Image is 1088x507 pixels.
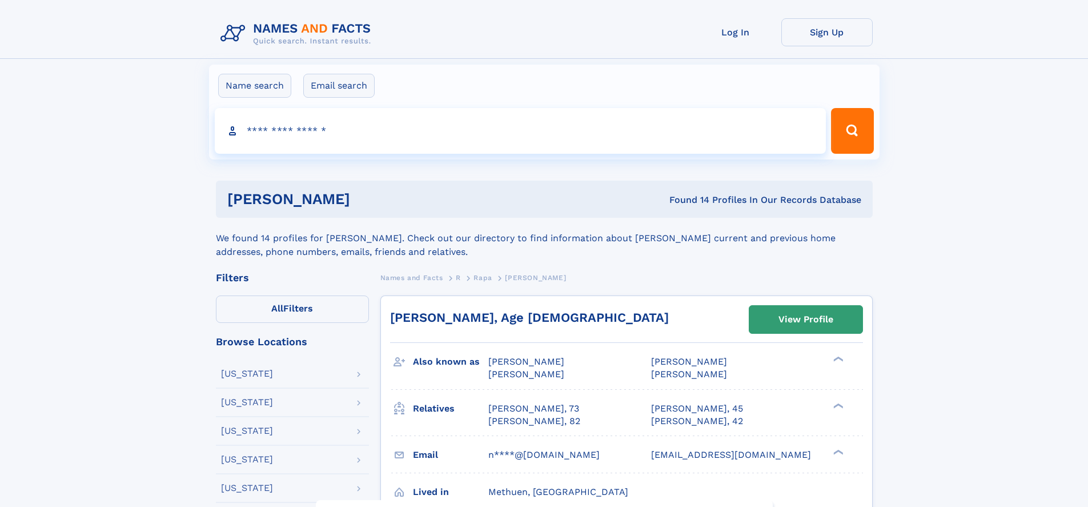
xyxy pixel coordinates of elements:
[473,274,492,282] span: Rapa
[456,270,461,285] a: R
[390,310,669,325] a: [PERSON_NAME], Age [DEMOGRAPHIC_DATA]
[303,74,375,98] label: Email search
[271,303,283,314] span: All
[221,484,273,493] div: [US_STATE]
[221,455,273,464] div: [US_STATE]
[505,274,566,282] span: [PERSON_NAME]
[413,399,488,418] h3: Relatives
[216,218,873,259] div: We found 14 profiles for [PERSON_NAME]. Check out our directory to find information about [PERSON...
[216,337,369,347] div: Browse Locations
[831,108,873,154] button: Search Button
[215,108,826,154] input: search input
[830,402,844,409] div: ❯
[651,402,743,415] a: [PERSON_NAME], 45
[216,296,369,323] label: Filters
[781,18,873,46] a: Sign Up
[488,402,579,415] a: [PERSON_NAME], 73
[488,356,564,367] span: [PERSON_NAME]
[218,74,291,98] label: Name search
[488,486,628,497] span: Methuen, [GEOGRAPHIC_DATA]
[456,274,461,282] span: R
[830,356,844,363] div: ❯
[227,192,510,206] h1: [PERSON_NAME]
[221,426,273,436] div: [US_STATE]
[690,18,781,46] a: Log In
[413,482,488,502] h3: Lived in
[216,18,380,49] img: Logo Names and Facts
[778,306,833,333] div: View Profile
[651,415,743,428] a: [PERSON_NAME], 42
[509,194,861,206] div: Found 14 Profiles In Our Records Database
[473,270,492,285] a: Rapa
[651,369,727,380] span: [PERSON_NAME]
[749,306,862,333] a: View Profile
[413,445,488,465] h3: Email
[221,369,273,378] div: [US_STATE]
[830,448,844,456] div: ❯
[216,273,369,283] div: Filters
[488,369,564,380] span: [PERSON_NAME]
[651,449,811,460] span: [EMAIL_ADDRESS][DOMAIN_NAME]
[221,398,273,407] div: [US_STATE]
[413,352,488,372] h3: Also known as
[380,270,443,285] a: Names and Facts
[488,415,580,428] a: [PERSON_NAME], 82
[651,356,727,367] span: [PERSON_NAME]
